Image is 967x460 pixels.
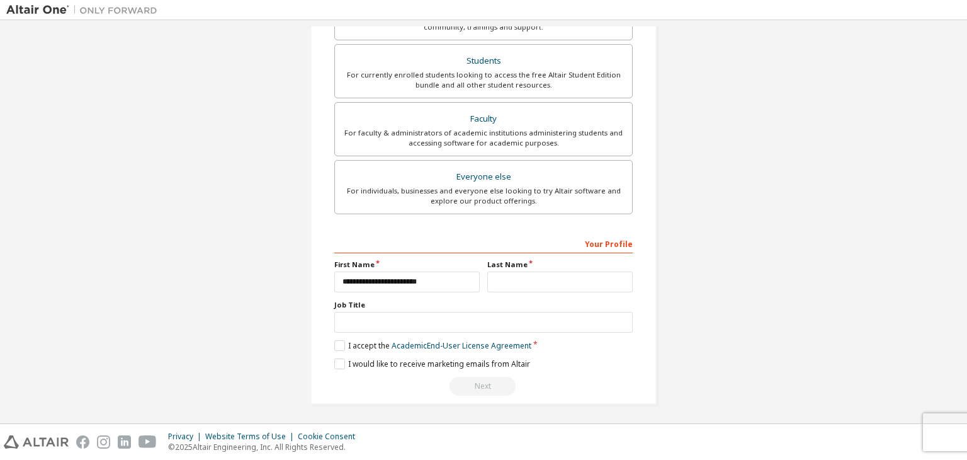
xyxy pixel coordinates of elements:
img: youtube.svg [139,435,157,449]
div: Read and acccept EULA to continue [334,377,633,396]
div: For individuals, businesses and everyone else looking to try Altair software and explore our prod... [342,186,625,206]
div: Cookie Consent [298,432,363,442]
a: Academic End-User License Agreement [392,340,531,351]
div: For currently enrolled students looking to access the free Altair Student Edition bundle and all ... [342,70,625,90]
div: Everyone else [342,168,625,186]
label: Job Title [334,300,633,310]
div: Faculty [342,110,625,128]
img: altair_logo.svg [4,435,69,449]
label: I accept the [334,340,531,351]
div: Website Terms of Use [205,432,298,442]
div: For faculty & administrators of academic institutions administering students and accessing softwa... [342,128,625,148]
div: Students [342,52,625,70]
img: instagram.svg [97,435,110,449]
p: © 2025 Altair Engineering, Inc. All Rights Reserved. [168,442,363,452]
label: Last Name [487,260,633,270]
label: I would like to receive marketing emails from Altair [334,359,530,369]
img: linkedin.svg [118,435,131,449]
div: Your Profile [334,233,633,253]
div: Privacy [168,432,205,442]
img: Altair One [6,4,164,16]
label: First Name [334,260,480,270]
img: facebook.svg [76,435,89,449]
